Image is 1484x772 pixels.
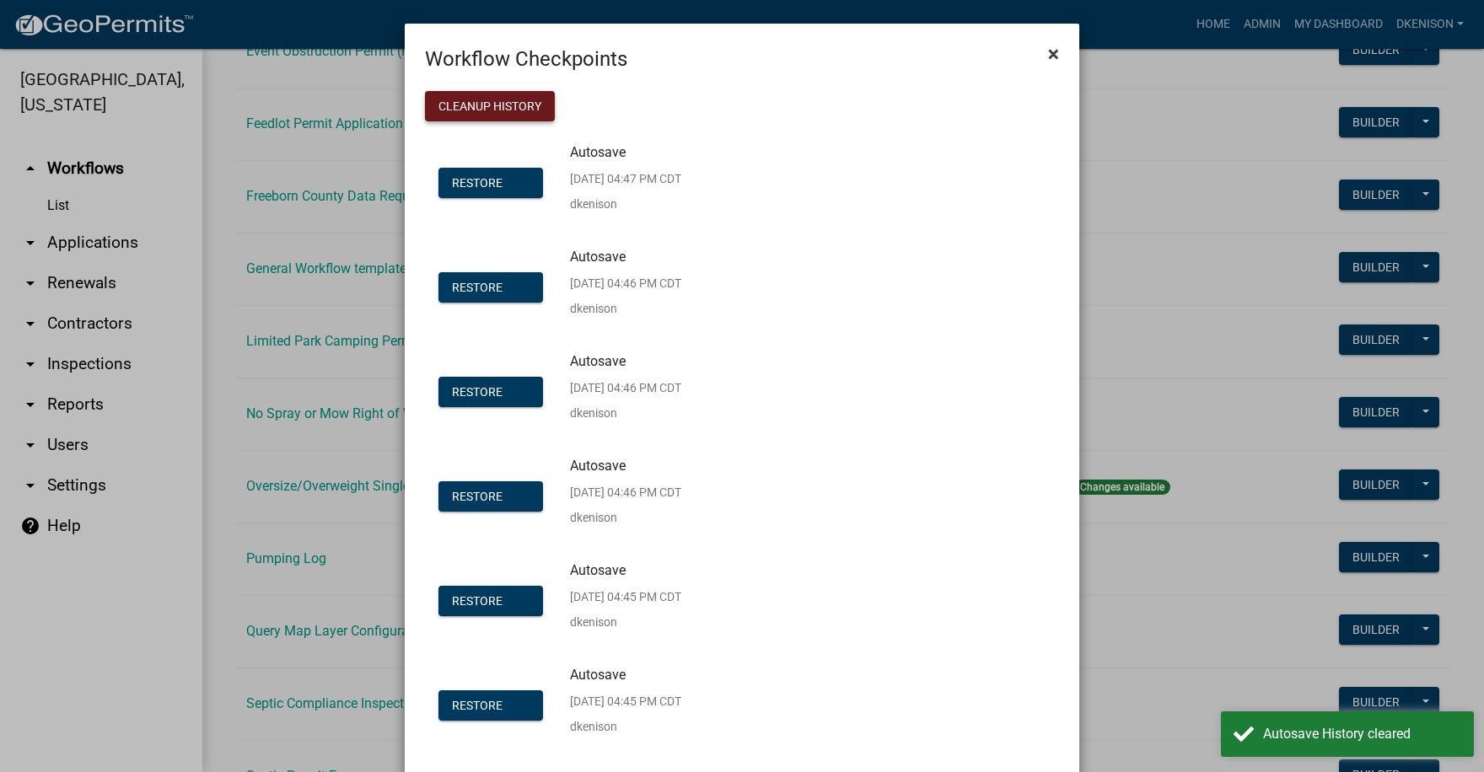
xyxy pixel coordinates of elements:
p: [DATE] 04:45 PM CDT [570,591,681,603]
span: × [1048,42,1059,66]
p: dkenison [570,303,681,314]
p: Autosave [570,459,654,473]
span: Restore [452,698,503,711]
button: Close [1035,30,1073,78]
button: Restore [438,586,543,616]
span: Restore [452,280,503,293]
button: Cleanup History [425,91,555,121]
p: [DATE] 04:46 PM CDT [570,486,681,498]
span: Restore [452,384,503,398]
p: Autosave [570,250,654,264]
button: Restore [438,168,543,198]
button: Restore [438,481,543,512]
p: [DATE] 04:47 PM CDT [570,173,681,185]
p: Autosave [570,564,654,577]
h4: Workflow Checkpoints [425,44,627,74]
p: dkenison [570,407,681,419]
button: Restore [438,690,543,721]
p: Autosave [570,146,654,159]
p: dkenison [570,512,681,523]
p: dkenison [570,721,681,732]
p: Autosave [570,355,654,368]
p: [DATE] 04:46 PM CDT [570,382,681,394]
span: Restore [452,593,503,607]
p: Autosave [570,668,654,682]
span: Restore [452,175,503,189]
button: Restore [438,272,543,303]
span: Restore [452,489,503,502]
p: [DATE] 04:46 PM CDT [570,277,681,289]
p: [DATE] 04:45 PM CDT [570,695,681,707]
p: dkenison [570,616,681,628]
button: Restore [438,377,543,407]
div: Autosave History cleared [1263,724,1461,744]
p: dkenison [570,198,681,210]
